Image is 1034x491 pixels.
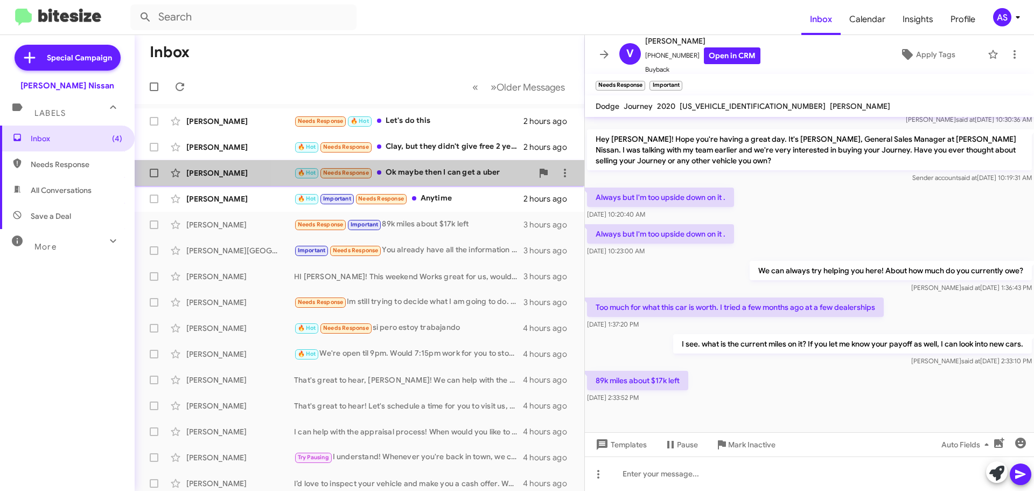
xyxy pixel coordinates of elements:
[186,271,294,282] div: [PERSON_NAME]
[587,247,645,255] span: [DATE] 10:23:00 AM
[596,81,645,91] small: Needs Response
[587,224,734,244] p: Always but I'm too upside down on it .
[941,435,993,454] span: Auto Fields
[655,435,707,454] button: Pause
[294,400,523,411] div: That's great to hear! Let's schedule a time for you to visit us, so we can discuss the details an...
[680,101,826,111] span: [US_VEHICLE_IDENTIFICATION_NUMBER]
[523,142,576,153] div: 2 hours ago
[294,244,523,257] div: You already have all the information , the car is in [GEOGRAPHIC_DATA] with my son, last month we...
[186,426,294,437] div: [PERSON_NAME]
[587,188,734,207] p: Always but I'm too upside down on it .
[298,350,316,357] span: 🔥 Hot
[626,45,634,63] span: V
[491,80,497,94] span: »
[993,8,1011,26] div: AS
[587,210,645,218] span: [DATE] 10:20:40 AM
[186,245,294,256] div: [PERSON_NAME][GEOGRAPHIC_DATA]
[298,169,316,176] span: 🔥 Hot
[323,169,369,176] span: Needs Response
[707,435,784,454] button: Mark Inactive
[351,117,369,125] span: 🔥 Hot
[956,115,975,123] span: said at
[294,218,523,231] div: 89k miles about $17k left
[523,219,576,230] div: 3 hours ago
[20,80,114,91] div: [PERSON_NAME] Nissan
[298,324,316,331] span: 🔥 Hot
[112,133,122,144] span: (4)
[587,129,1032,170] p: Hey [PERSON_NAME]! Hope you're having a great day. It's [PERSON_NAME], General Sales Manager at [...
[523,400,576,411] div: 4 hours ago
[186,375,294,385] div: [PERSON_NAME]
[298,299,344,306] span: Needs Response
[906,115,1032,123] span: [PERSON_NAME] [DATE] 10:30:36 AM
[31,133,122,144] span: Inbox
[587,298,884,317] p: Too much for what this car is worth. I tried a few months ago at a few dealerships
[523,323,576,334] div: 4 hours ago
[894,4,942,35] a: Insights
[323,324,369,331] span: Needs Response
[351,221,379,228] span: Important
[912,174,1032,182] span: Sender account [DATE] 10:19:31 AM
[294,375,523,385] div: That's great to hear, [PERSON_NAME]! We can help with the sale of your Juke. When would you like ...
[294,451,523,464] div: I understand! Whenever you're back in town, we can discuss your vehicle options. Just let me know...
[31,185,92,196] span: All Conversations
[585,435,655,454] button: Templates
[750,261,1032,280] p: We can always try helping you here! About how much do you currently owe?
[587,371,688,390] p: 89k miles about $17k left
[298,247,326,254] span: Important
[298,195,316,202] span: 🔥 Hot
[186,142,294,153] div: [PERSON_NAME]
[523,297,576,308] div: 3 hours ago
[961,357,980,365] span: said at
[624,101,653,111] span: Journey
[298,117,344,125] span: Needs Response
[645,64,760,75] span: Buyback
[186,452,294,463] div: [PERSON_NAME]
[333,247,379,254] span: Needs Response
[984,8,1022,26] button: AS
[294,348,523,360] div: We're open til 9pm. Would 7:15pm work for you to stop in tonight ?
[294,271,523,282] div: HI [PERSON_NAME]! This weekend Works great for us, would you prefer a morning, or afternoon meeting?
[497,81,565,93] span: Older Messages
[801,4,841,35] a: Inbox
[704,47,760,64] a: Open in CRM
[186,478,294,489] div: [PERSON_NAME]
[186,116,294,127] div: [PERSON_NAME]
[294,426,523,437] div: I can help with the appraisal process! When would you like to visit the dealership to get that done?
[186,323,294,334] div: [PERSON_NAME]
[916,45,955,64] span: Apply Tags
[649,81,682,91] small: Important
[933,435,1002,454] button: Auto Fields
[523,452,576,463] div: 4 hours ago
[186,168,294,178] div: [PERSON_NAME]
[186,400,294,411] div: [PERSON_NAME]
[958,174,977,182] span: said at
[728,435,775,454] span: Mark Inactive
[523,375,576,385] div: 4 hours ago
[523,193,576,204] div: 2 hours ago
[472,80,478,94] span: «
[587,393,639,402] span: [DATE] 2:33:52 PM
[841,4,894,35] a: Calendar
[294,192,523,205] div: Anytime
[294,167,533,179] div: Ok maybe then I can get a uber
[31,159,122,170] span: Needs Response
[596,101,619,111] span: Dodge
[523,426,576,437] div: 4 hours ago
[593,435,647,454] span: Templates
[942,4,984,35] span: Profile
[34,242,57,252] span: More
[645,47,760,64] span: [PHONE_NUMBER]
[523,245,576,256] div: 3 hours ago
[323,143,369,150] span: Needs Response
[298,454,329,461] span: Try Pausing
[31,211,71,222] span: Save a Deal
[673,334,1032,354] p: I see. what is the current miles on it? If you let me know your payoff as well, I can look into n...
[186,349,294,359] div: [PERSON_NAME]
[358,195,404,202] span: Needs Response
[294,115,523,127] div: Let's do this
[186,297,294,308] div: [PERSON_NAME]
[911,357,1032,365] span: [PERSON_NAME] [DATE] 2:33:10 PM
